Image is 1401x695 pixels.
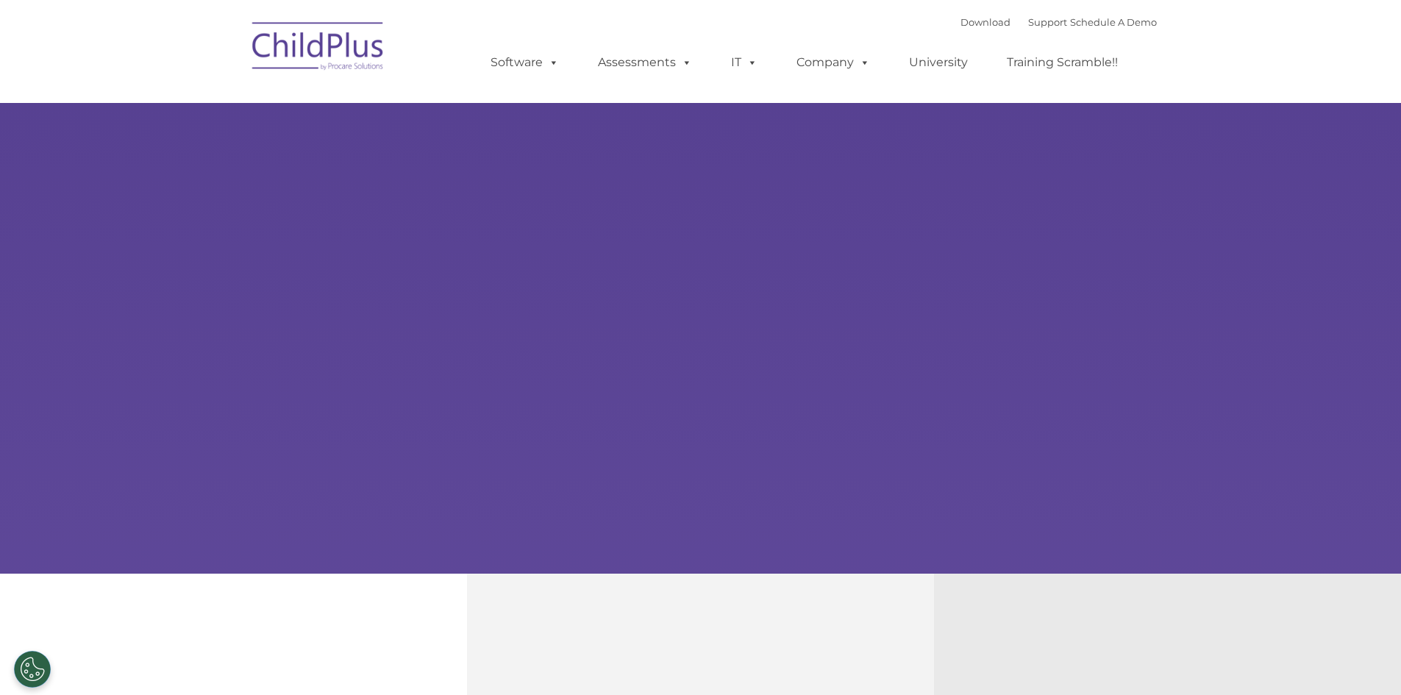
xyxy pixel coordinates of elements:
font: | [960,16,1157,28]
a: Schedule A Demo [1070,16,1157,28]
a: Training Scramble!! [992,48,1133,77]
a: University [894,48,983,77]
a: Assessments [583,48,707,77]
a: IT [716,48,772,77]
a: Company [782,48,885,77]
a: Support [1028,16,1067,28]
a: Software [476,48,574,77]
button: Cookies Settings [14,651,51,688]
img: ChildPlus by Procare Solutions [245,12,392,85]
a: Download [960,16,1010,28]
